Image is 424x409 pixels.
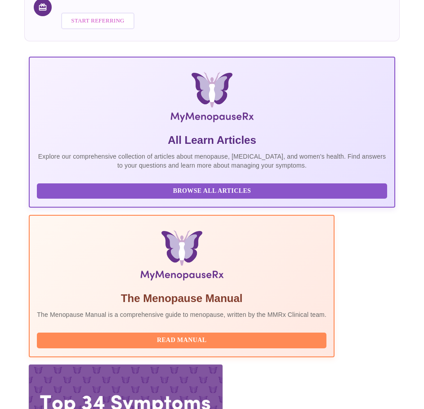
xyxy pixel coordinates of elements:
[46,186,378,197] span: Browse All Articles
[59,8,136,34] a: Start Referring
[71,16,124,26] span: Start Referring
[37,336,329,343] a: Read Manual
[37,152,387,170] p: Explore our comprehensive collection of articles about menopause, [MEDICAL_DATA], and women's hea...
[92,72,332,126] img: MyMenopauseRx Logo
[37,333,326,348] button: Read Manual
[37,291,326,306] h5: The Menopause Manual
[37,183,387,199] button: Browse All Articles
[37,310,326,319] p: The Menopause Manual is a comprehensive guide to menopause, written by the MMRx Clinical team.
[37,133,387,147] h5: All Learn Articles
[61,13,134,29] button: Start Referring
[46,335,317,346] span: Read Manual
[37,187,389,194] a: Browse All Articles
[83,230,280,284] img: Menopause Manual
